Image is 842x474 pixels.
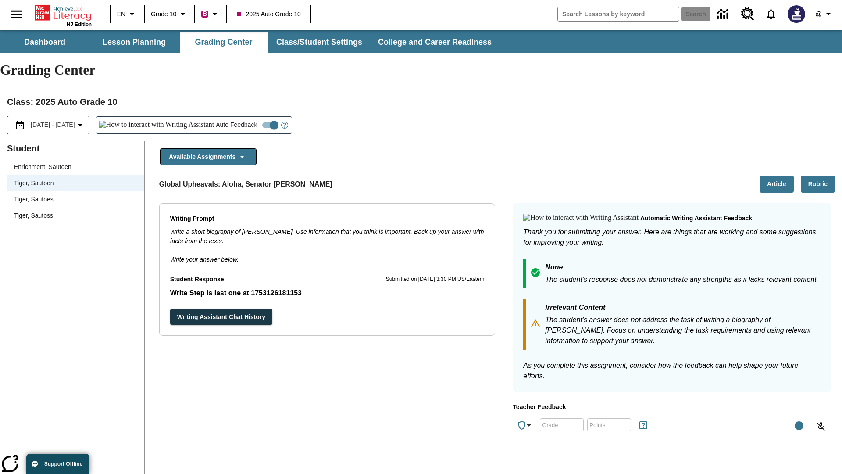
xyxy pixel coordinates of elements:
[67,22,92,27] span: NJ Edition
[513,402,831,412] p: Teacher Feedback
[7,208,144,224] div: Tiger, Sautoss
[26,454,89,474] button: Support Offline
[170,275,224,284] p: Student Response
[90,32,178,53] button: Lesson Planning
[801,176,835,193] button: Rubric, Will open in new tab
[788,5,805,23] img: Avatar
[44,461,82,467] span: Support Offline
[712,2,736,26] a: Data Center
[558,7,679,21] input: search field
[31,120,75,129] span: [DATE] - [DATE]
[782,3,810,25] button: Select a new avatar
[760,3,782,25] a: Notifications
[635,417,652,434] button: Rules for Earning Points and Achievements, Will open in new tab
[159,179,332,190] p: Global Upheavals: Aloha, Senator [PERSON_NAME]
[7,191,144,208] div: Tiger, Sautoes
[14,179,137,188] span: Tiger, Sautoen
[371,32,499,53] button: College and Career Readiness
[540,418,584,431] div: Grade: Letters, numbers, %, + and - are allowed.
[216,120,257,129] span: Auto Feedback
[278,117,292,133] button: Open Help for Writing Assistant
[760,176,794,193] button: Article, Will open in new tab
[1,32,89,53] button: Dashboard
[160,148,257,165] button: Available Assignments
[35,3,92,27] div: Home
[545,315,821,346] p: The student's answer does not address the task of writing a biography of [PERSON_NAME]. Focus on ...
[170,214,485,224] p: Writing Prompt
[540,413,584,436] input: Grade: Letters, numbers, %, + and - are allowed.
[810,6,838,22] button: Profile/Settings
[147,6,192,22] button: Grade: Grade 10, Select a grade
[75,120,86,130] svg: Collapse Date Range Filter
[7,159,144,175] div: Enrichment, Sautoen
[198,6,224,22] button: Boost Class color is violet red. Change class color
[117,10,125,19] span: EN
[269,32,369,53] button: Class/Student Settings
[810,416,831,437] button: Click to activate and allow voice recognition
[170,227,485,246] p: Write a short biography of [PERSON_NAME]. Use information that you think is important. Back up yo...
[587,418,631,431] div: Points: Must be equal to or less than 25.
[523,360,821,381] p: As you complete this assignment, consider how the feedback can help shape your future efforts.
[170,309,272,325] button: Writing Assistant Chat History
[35,4,92,22] a: Home
[14,162,137,172] span: Enrichment, Sautoen
[545,274,818,285] p: The student's response does not demonstrate any strengths as it lacks relevant content.
[386,275,485,284] p: Submitted on [DATE] 3:30 PM US/Eastern
[7,141,144,155] p: Student
[14,211,137,220] span: Tiger, Sautoss
[523,227,821,248] p: Thank you for submitting your answer. Here are things that are working and some suggestions for i...
[14,195,137,204] span: Tiger, Sautoes
[99,121,214,129] img: How to interact with Writing Assistant
[203,8,207,19] span: B
[815,10,821,19] span: @
[7,175,144,191] div: Tiger, Sautoen
[640,214,752,223] p: Automatic writing assistant feedback
[545,302,821,315] p: Irrelevant Content
[545,262,818,274] p: None
[113,6,141,22] button: Language: EN, Select a language
[523,214,639,223] img: How to interact with Writing Assistant
[170,288,485,298] p: Student Response
[170,246,485,264] p: Write your answer below.
[736,2,760,26] a: Resource Center, Will open in new tab
[513,417,538,434] button: Achievements
[794,420,804,433] div: Maximum 1000 characters Press Escape to exit toolbar and use left and right arrow keys to access ...
[180,32,268,53] button: Grading Center
[237,10,300,19] span: 2025 Auto Grade 10
[7,95,835,109] h2: Class : 2025 Auto Grade 10
[4,7,128,15] body: Type your response here.
[170,288,485,298] p: Write Step is last one at 1753126181153
[587,413,631,436] input: Points: Must be equal to or less than 25.
[4,1,29,27] button: Open side menu
[151,10,176,19] span: Grade 10
[11,120,86,130] button: Select the date range menu item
